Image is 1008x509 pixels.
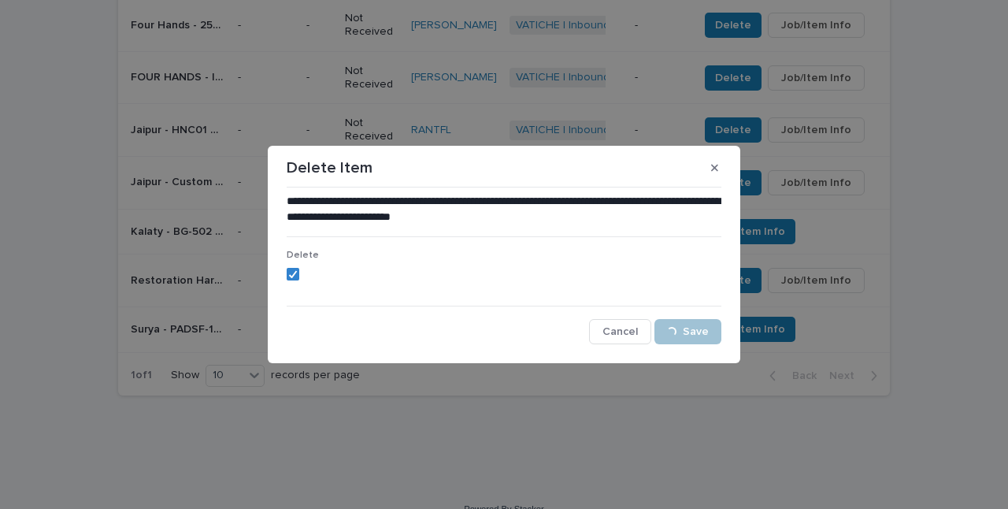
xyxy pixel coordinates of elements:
span: Save [683,326,709,337]
p: Delete Item [287,158,372,177]
button: Cancel [589,319,651,344]
span: Cancel [602,326,638,337]
span: Delete [287,251,319,260]
button: Save [654,319,721,344]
